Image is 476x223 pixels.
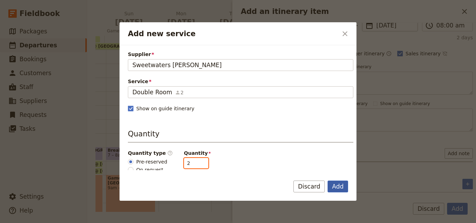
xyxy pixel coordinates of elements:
[128,150,173,157] div: Quantity type
[184,158,208,168] input: Quantity
[136,105,194,112] span: Show on guide itinerary
[136,158,167,165] span: Pre-reserved
[293,181,325,192] button: Discard
[184,150,208,156] span: Quantity
[128,78,353,85] span: Service
[132,61,222,69] span: Sweetwaters [PERSON_NAME]
[128,159,133,165] input: Pre-reserved
[128,29,338,39] h2: Add new service
[328,181,348,192] button: Add
[128,51,353,58] span: Supplier
[128,129,353,143] h3: Quantity
[132,88,172,96] span: Double Room
[339,28,351,40] button: Close dialog
[175,89,184,96] span: 2
[167,150,173,156] span: ​
[136,166,163,173] span: On request
[128,167,133,173] input: On request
